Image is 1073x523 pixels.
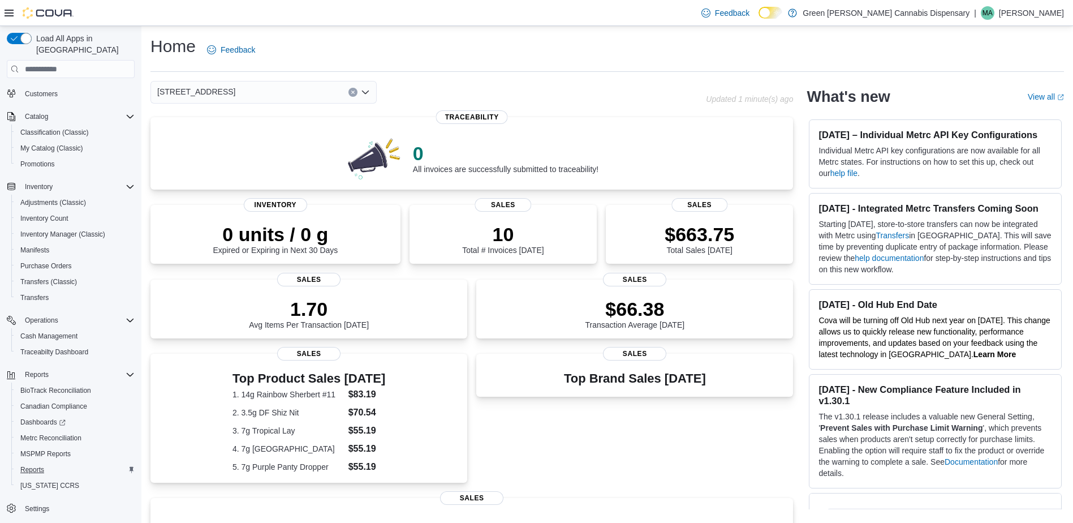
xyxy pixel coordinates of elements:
p: Green [PERSON_NAME] Cannabis Dispensary [803,6,969,20]
a: Classification (Classic) [16,126,93,139]
a: Transfers (Classic) [16,275,81,289]
span: Reports [20,465,44,474]
p: [PERSON_NAME] [999,6,1064,20]
p: 10 [462,223,544,246]
span: Metrc Reconciliation [16,431,135,445]
span: Dashboards [16,415,135,429]
span: Sales [603,347,666,361]
h2: What's new [807,88,890,106]
button: [US_STATE] CCRS [11,478,139,494]
p: 0 units / 0 g [213,223,338,246]
p: The v1.30.1 release includes a valuable new General Setting, ' ', which prevents sales when produ... [818,411,1052,479]
button: Clear input [348,88,357,97]
button: My Catalog (Classic) [11,140,139,156]
button: Classification (Classic) [11,125,139,140]
div: Mark Akers [981,6,994,20]
button: Inventory Manager (Classic) [11,226,139,242]
span: Cash Management [16,329,135,343]
button: Manifests [11,242,139,258]
h1: Home [150,35,196,58]
p: $663.75 [665,223,734,246]
button: Promotions [11,156,139,172]
button: Inventory [2,179,139,195]
h3: [DATE] - Old Hub End Date [818,299,1052,310]
span: Settings [20,501,135,516]
button: Operations [2,312,139,328]
button: Adjustments (Classic) [11,195,139,211]
span: Catalog [20,110,135,123]
a: Manifests [16,243,54,257]
a: Purchase Orders [16,259,76,273]
span: Operations [20,314,135,327]
svg: External link [1057,94,1064,101]
a: Learn More [973,350,1016,359]
a: BioTrack Reconciliation [16,384,96,397]
a: [US_STATE] CCRS [16,479,84,492]
span: Transfers (Classic) [16,275,135,289]
div: Total Sales [DATE] [665,223,734,255]
a: Inventory Manager (Classic) [16,228,110,241]
dt: 2. 3.5g DF Shiz Nit [232,407,344,418]
span: Reports [20,368,135,381]
span: Manifests [16,243,135,257]
a: help documentation [855,254,924,263]
span: Traceability [436,110,508,124]
span: Inventory Manager (Classic) [16,228,135,241]
button: Transfers (Classic) [11,274,139,290]
span: [STREET_ADDRESS] [157,85,235,98]
a: My Catalog (Classic) [16,142,88,155]
span: Classification (Classic) [16,126,135,139]
p: Starting [DATE], store-to-store transfers can now be integrated with Metrc using in [GEOGRAPHIC_D... [818,218,1052,275]
span: Inventory Count [20,214,68,223]
button: Transfers [11,290,139,306]
span: Sales [277,273,341,286]
button: Purchase Orders [11,258,139,274]
a: Adjustments (Classic) [16,196,91,209]
a: Cash Management [16,329,82,343]
span: Inventory Count [16,212,135,225]
a: Dashboards [11,414,139,430]
a: Customers [20,87,62,101]
button: BioTrack Reconciliation [11,383,139,398]
input: Dark Mode [759,7,782,19]
p: Individual Metrc API key configurations are now available for all Metrc states. For instructions ... [818,145,1052,179]
p: Updated 1 minute(s) ago [706,95,793,104]
div: Total # Invoices [DATE] [462,223,544,255]
button: Reports [11,462,139,478]
span: Sales [603,273,666,286]
button: Traceabilty Dashboard [11,344,139,360]
a: View allExternal link [1028,92,1064,101]
span: Traceabilty Dashboard [16,345,135,359]
div: Avg Items Per Transaction [DATE] [249,298,369,329]
a: Reports [16,463,49,477]
div: All invoices are successfully submitted to traceability! [413,142,598,174]
dt: 1. 14g Rainbow Sherbert #11 [232,389,344,400]
a: MSPMP Reports [16,447,75,461]
span: Reports [16,463,135,477]
h3: [DATE] - Integrated Metrc Transfers Coming Soon [818,203,1052,214]
span: Inventory [244,198,307,212]
a: Inventory Count [16,212,73,225]
dd: $55.19 [348,460,386,474]
img: Cova [23,7,74,19]
span: Manifests [20,246,49,255]
span: Transfers [20,293,49,302]
span: Inventory Manager (Classic) [20,230,105,239]
button: Reports [20,368,53,381]
button: Inventory [20,180,57,194]
span: My Catalog (Classic) [16,142,135,155]
a: Transfers [16,291,53,305]
span: Customers [25,89,58,98]
button: Open list of options [361,88,370,97]
dd: $83.19 [348,388,386,401]
span: BioTrack Reconciliation [20,386,91,395]
h3: Top Product Sales [DATE] [232,372,385,385]
span: MSPMP Reports [20,449,71,458]
span: Settings [25,504,49,513]
span: Feedback [715,7,749,19]
span: Cova will be turning off Old Hub next year on [DATE]. This change allows us to quickly release ne... [818,316,1050,359]
dd: $55.19 [348,442,386,456]
a: help file [830,169,857,178]
p: $66.38 [585,298,685,320]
